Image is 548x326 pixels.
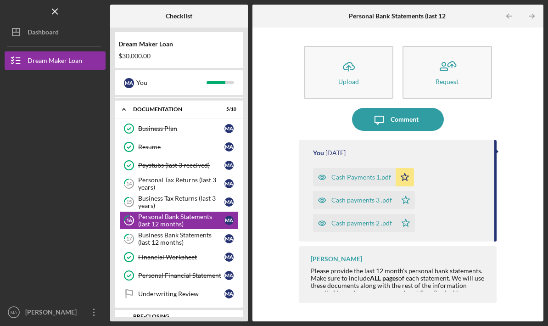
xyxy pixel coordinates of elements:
div: Underwriting Review [138,290,224,298]
div: Personal Tax Returns (last 3 years) [138,176,224,191]
div: Business Bank Statements (last 12 months) [138,231,224,246]
time: 2025-10-07 18:48 [325,149,346,157]
button: Comment [352,108,444,131]
div: Cash payments 2 .pdf [331,219,392,227]
tspan: 15 [126,199,132,205]
button: MA[PERSON_NAME] [5,303,106,321]
a: 14Personal Tax Returns (last 3 years)MA [119,174,239,193]
div: Dream Maker Loan [118,40,240,48]
strong: ALL [370,274,381,282]
div: M A [224,124,234,133]
div: Please provide the last 12 month's personal bank statements. Make sure to include of each stateme... [311,267,487,304]
a: Financial WorksheetMA [119,248,239,266]
div: Business Plan [138,125,224,132]
b: Personal Bank Statements (last 12 months) [349,12,470,20]
div: Pre-Closing Documentation [133,314,213,324]
div: M A [224,234,234,243]
a: 16Personal Bank Statements (last 12 months)MA [119,211,239,230]
div: M A [224,161,234,170]
div: M A [224,289,234,298]
div: M A [224,197,234,207]
div: M A [224,271,234,280]
button: Request [403,46,492,99]
a: Personal Financial StatementMA [119,266,239,285]
div: [PERSON_NAME] [311,255,362,263]
div: M A [224,253,234,262]
div: Financial Worksheet [138,253,224,261]
div: Dashboard [28,23,59,44]
a: Business PlanMA [119,119,239,138]
button: Upload [304,46,393,99]
button: Cash payments 3 .pdf [313,191,415,209]
button: Cash payments 2 .pdf [313,214,415,232]
tspan: 17 [126,236,132,242]
div: M A [224,142,234,152]
div: Business Tax Returns (last 3 years) [138,195,224,209]
tspan: 14 [126,181,132,187]
text: MA [11,310,17,315]
a: 15Business Tax Returns (last 3 years)MA [119,193,239,211]
div: Paystubs (last 3 received) [138,162,224,169]
div: You [313,149,324,157]
div: 5 / 10 [220,107,236,112]
b: Checklist [166,12,192,20]
div: M A [224,179,234,188]
strong: pages [382,274,398,282]
div: [PERSON_NAME] [23,303,83,324]
div: Comment [391,108,419,131]
div: $30,000.00 [118,52,240,60]
div: Personal Financial Statement [138,272,224,279]
div: Resume [138,143,224,151]
div: You [136,75,207,90]
a: ResumeMA [119,138,239,156]
div: Documentation [133,107,213,112]
div: Request [436,78,459,85]
div: Personal Bank Statements (last 12 months) [138,213,224,228]
div: M A [124,78,134,88]
div: Upload [338,78,359,85]
div: Dream Maker Loan [28,51,82,72]
div: M A [224,216,234,225]
tspan: 16 [126,218,132,224]
button: Dashboard [5,23,106,41]
a: Paystubs (last 3 received)MA [119,156,239,174]
div: 0 / 1 [220,316,236,321]
div: Cash Payments 1.pdf [331,174,391,181]
a: 17Business Bank Statements (last 12 months)MA [119,230,239,248]
a: Underwriting ReviewMA [119,285,239,303]
div: Cash payments 3 .pdf [331,197,392,204]
button: Cash Payments 1.pdf [313,168,414,186]
button: Dream Maker Loan [5,51,106,70]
